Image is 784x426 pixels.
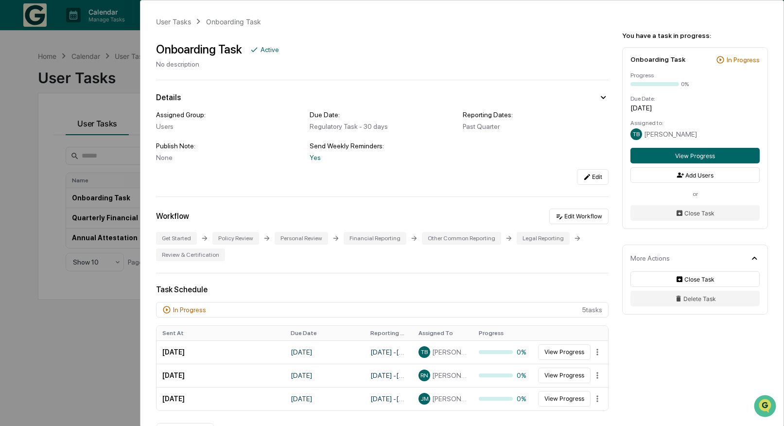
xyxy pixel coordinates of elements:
div: Reporting Dates: [463,111,609,119]
div: None [156,154,302,161]
div: Details [156,93,181,102]
div: Active [261,46,279,53]
div: Workflow [156,212,189,221]
div: In Progress [173,306,206,314]
button: Add Users [630,167,760,183]
div: Other Common Reporting [422,232,501,245]
button: Delete Task [630,291,760,306]
div: Regulatory Task - 30 days [310,123,455,130]
td: [DATE] [157,387,285,410]
span: [PERSON_NAME] [432,395,467,403]
span: [PERSON_NAME] [432,348,467,356]
div: Publish Note: [156,142,302,150]
img: 1746055101610-c473b297-6a78-478c-a979-82029cc54cd1 [10,74,27,92]
button: Start new chat [165,77,177,89]
span: RN [420,372,428,379]
button: Edit [577,169,609,185]
a: 🖐️Preclearance [6,119,67,136]
a: 🗄️Attestations [67,119,124,136]
iframe: Open customer support [753,394,779,420]
div: 🔎 [10,142,17,150]
span: Data Lookup [19,141,61,151]
div: Past Quarter [463,123,609,130]
span: Attestations [80,123,121,132]
a: Powered byPylon [69,164,118,172]
span: [PERSON_NAME] [644,130,697,138]
div: Personal Review [275,232,328,245]
div: Legal Reporting [517,232,570,245]
div: Task Schedule [156,285,609,294]
button: Edit Workflow [549,209,609,224]
div: Onboarding Task [156,42,242,56]
span: Pylon [97,165,118,172]
td: [DATE] - [DATE] [365,364,413,387]
td: [DATE] - [DATE] [365,340,413,364]
div: Progress [630,72,760,79]
div: User Tasks [156,18,191,26]
div: 5 task s [156,302,609,318]
div: You have a task in progress: [622,32,768,39]
td: [DATE] [157,340,285,364]
span: TB [633,131,640,138]
div: Send Weekly Reminders: [310,142,455,150]
th: Reporting Date [365,326,413,340]
div: In Progress [727,56,760,64]
span: TB [421,349,428,355]
td: [DATE] [285,387,365,410]
div: or [630,191,760,197]
button: View Progress [538,344,591,360]
div: Onboarding Task [630,55,685,63]
td: [DATE] - [DATE] [365,387,413,410]
div: Get Started [156,232,197,245]
div: Start new chat [33,74,159,84]
button: View Progress [630,148,760,163]
th: Due Date [285,326,365,340]
div: Review & Certification [156,248,225,261]
span: Preclearance [19,123,63,132]
th: Progress [473,326,533,340]
div: 0% [681,81,689,88]
div: We're available if you need us! [33,84,123,92]
button: Close Task [630,271,760,287]
span: [PERSON_NAME] [432,372,467,379]
div: Onboarding Task [206,18,261,26]
div: Users [156,123,302,130]
div: [DATE] [630,104,760,112]
td: [DATE] [157,364,285,387]
button: View Progress [538,368,591,383]
button: View Progress [538,391,591,407]
div: Due Date: [310,111,455,119]
div: Yes [310,154,455,161]
div: More Actions [630,254,670,262]
span: JM [420,395,429,402]
div: Financial Reporting [344,232,406,245]
div: Assigned to: [630,120,760,126]
div: No description [156,60,279,68]
div: 🗄️ [70,124,78,131]
div: Due Date: [630,95,760,102]
div: Assigned Group: [156,111,302,119]
div: Policy Review [212,232,259,245]
p: How can we help? [10,20,177,36]
div: 0% [479,395,527,403]
th: Sent At [157,326,285,340]
button: Close Task [630,205,760,221]
div: 🖐️ [10,124,17,131]
a: 🔎Data Lookup [6,137,65,155]
th: Assigned To [413,326,473,340]
div: 0% [479,348,527,356]
div: 0% [479,372,527,379]
td: [DATE] [285,364,365,387]
td: [DATE] [285,340,365,364]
